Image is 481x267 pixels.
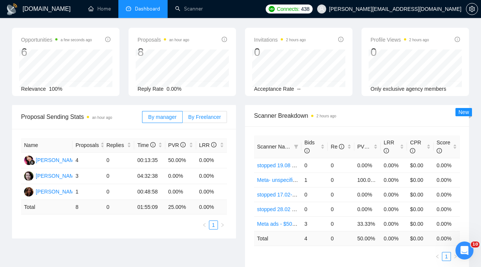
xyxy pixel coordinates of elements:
a: Meta ads - $500+/$30+ - Feedback+/cost1k+ -AI [257,221,370,227]
span: info-circle [369,144,375,149]
th: Proposals [73,138,103,153]
div: 0 [371,45,429,59]
button: left [433,252,442,261]
span: info-circle [437,148,442,153]
time: an hour ago [169,38,189,42]
span: Score [437,139,451,154]
a: 1 [442,252,451,261]
img: IK [24,187,33,196]
td: 0 [103,200,134,214]
div: [PERSON_NAME] [36,187,79,196]
iframe: Intercom live chat [455,241,473,259]
img: IG [24,171,33,181]
span: CPR [410,139,421,154]
td: 0.00% [434,187,460,202]
a: stopped 17.02- Meta ads - ecommerce/cases/ hook- ROAS3+ [257,192,401,198]
span: Acceptance Rate [254,86,294,92]
div: 8 [138,45,189,59]
td: 1 [301,172,328,187]
span: filter [292,141,300,152]
td: 0.00% [354,202,381,216]
td: 0.00% [196,168,227,184]
span: info-circle [455,37,460,42]
span: Proposals [76,141,99,149]
td: $0.00 [407,216,433,231]
div: 6 [21,45,92,59]
time: a few seconds ago [61,38,92,42]
a: IG[PERSON_NAME] [24,172,79,178]
td: 0.00% [381,158,407,172]
td: 0.00% [381,187,407,202]
td: 0.00% [165,184,196,200]
td: 33.33% [354,216,381,231]
span: user [319,6,324,12]
span: Dashboard [135,6,160,12]
td: 0.00% [381,202,407,216]
a: 1 [209,221,218,229]
a: setting [466,6,478,12]
time: 2 hours ago [409,38,429,42]
span: info-circle [410,148,415,153]
td: 0 [328,216,354,231]
span: 10 [471,241,479,247]
span: info-circle [338,37,343,42]
span: PVR [168,142,186,148]
span: info-circle [304,148,310,153]
td: 100.00% [354,172,381,187]
button: right [451,252,460,261]
span: -- [297,86,301,92]
li: Next Page [218,220,227,229]
span: Re [331,144,344,150]
span: Bids [304,139,315,154]
span: Scanner Breakdown [254,111,460,120]
td: 00:48:58 [134,184,165,200]
td: 0.00% [196,153,227,168]
td: 50.00% [165,153,196,168]
span: By Freelancer [188,114,221,120]
td: 8 [73,200,103,214]
td: 0 [103,184,134,200]
td: $0.00 [407,172,433,187]
span: LRR [384,139,394,154]
td: 4 [301,231,328,246]
td: 0.00% [434,202,460,216]
img: gigradar-bm.png [30,160,35,165]
button: setting [466,3,478,15]
td: 0 [328,158,354,172]
a: NK[PERSON_NAME] [24,157,79,163]
span: By manager [148,114,176,120]
span: Profile Views [371,35,429,44]
td: 0.00 % [196,200,227,214]
td: Total [254,231,301,246]
td: 0.00% [196,184,227,200]
th: Name [21,138,73,153]
span: info-circle [150,142,156,147]
td: $ 0.00 [407,231,433,246]
td: 0 [103,153,134,168]
td: 0 [328,187,354,202]
img: logo [6,3,18,15]
a: homeHome [88,6,111,12]
td: 25.00 % [165,200,196,214]
td: $0.00 [407,158,433,172]
td: 0 [328,231,354,246]
span: filter [294,144,298,149]
td: 0.00% [165,168,196,184]
td: 01:55:09 [134,200,165,214]
span: Invitations [254,35,306,44]
span: right [453,254,458,259]
span: Only exclusive agency members [371,86,446,92]
span: info-circle [222,37,227,42]
span: dashboard [126,6,131,11]
span: info-circle [211,142,216,147]
div: [PERSON_NAME] [36,172,79,180]
div: [PERSON_NAME] [36,156,79,164]
td: 1 [73,184,103,200]
span: info-circle [384,148,389,153]
time: 2 hours ago [286,38,306,42]
td: $0.00 [407,202,433,216]
a: Meta- unspecified - Feedback+ -AI [257,177,337,183]
img: NK [24,156,33,165]
span: right [220,223,225,227]
td: 0.00 % [434,231,460,246]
